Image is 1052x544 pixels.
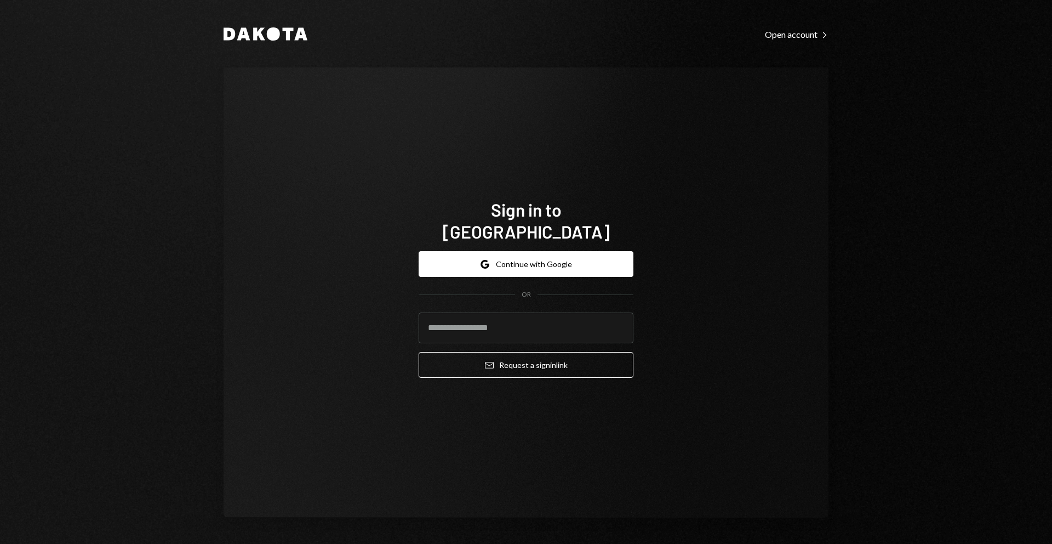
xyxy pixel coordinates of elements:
button: Request a signinlink [419,352,633,378]
button: Continue with Google [419,251,633,277]
div: Open account [765,29,828,40]
h1: Sign in to [GEOGRAPHIC_DATA] [419,199,633,242]
div: OR [522,290,531,299]
a: Open account [765,28,828,40]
